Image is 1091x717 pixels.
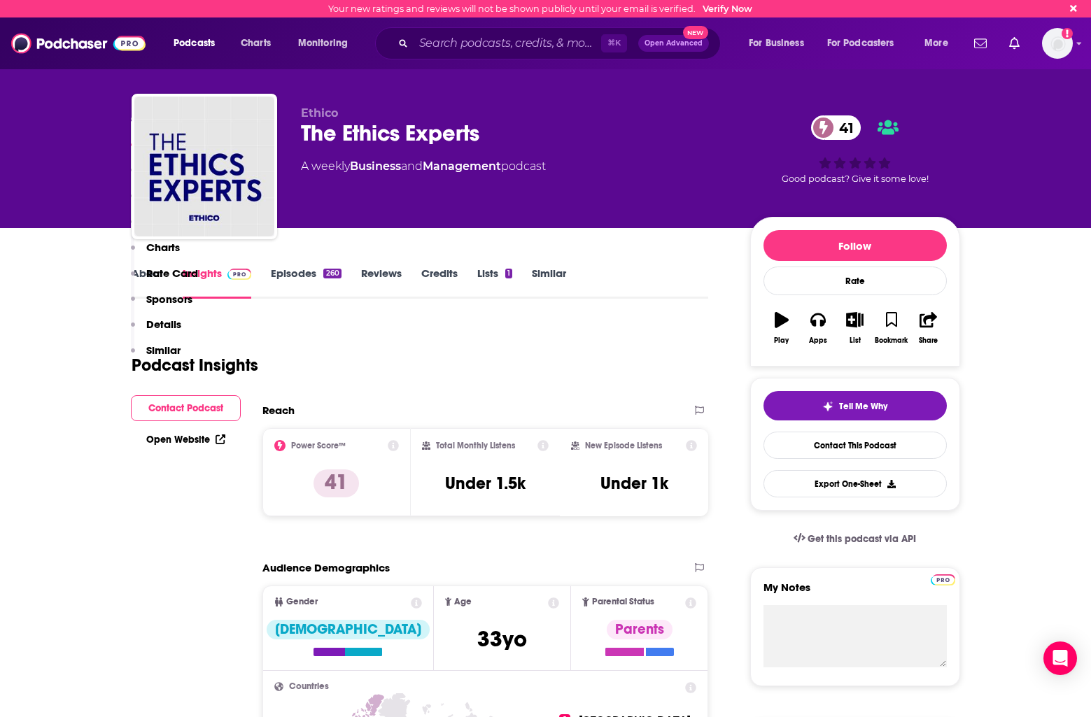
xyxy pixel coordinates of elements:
[763,432,947,459] a: Contact This Podcast
[875,336,908,345] div: Bookmark
[931,574,955,585] img: Podchaser Pro
[836,303,873,353] button: List
[298,34,348,53] span: Monitoring
[873,303,910,353] button: Bookmark
[800,303,836,353] button: Apps
[131,267,198,292] button: Rate Card
[645,40,703,47] span: Open Advanced
[1042,28,1073,59] img: User Profile
[131,292,192,318] button: Sponsors
[301,158,546,175] div: A weekly podcast
[600,473,668,494] h3: Under 1k
[421,267,458,299] a: Credits
[301,106,338,120] span: Ethico
[825,115,861,140] span: 41
[11,30,146,57] img: Podchaser - Follow, Share and Rate Podcasts
[601,34,627,52] span: ⌘ K
[436,441,515,450] h2: Total Monthly Listens
[915,32,966,55] button: open menu
[1043,641,1077,675] div: Open Intercom Messenger
[822,401,833,412] img: tell me why sparkle
[131,395,241,421] button: Contact Podcast
[361,267,402,299] a: Reviews
[811,115,861,140] a: 41
[774,336,789,345] div: Play
[749,34,804,53] span: For Business
[850,336,861,345] div: List
[910,303,946,353] button: Share
[271,267,341,299] a: Episodes260
[286,597,318,606] span: Gender
[532,267,566,299] a: Similar
[1062,28,1073,39] svg: Email not verified
[289,682,329,691] span: Countries
[839,401,887,412] span: Tell Me Why
[146,434,225,446] a: Open Website
[445,473,526,494] h3: Under 1.5k
[818,32,915,55] button: open menu
[782,173,929,184] span: Good podcast? Give it some love!
[763,391,947,420] button: tell me why sparkleTell Me Why
[262,404,295,417] h2: Reach
[477,267,512,299] a: Lists1
[924,34,948,53] span: More
[763,267,947,295] div: Rate
[763,581,947,605] label: My Notes
[323,269,341,278] div: 260
[1004,31,1025,55] a: Show notifications dropdown
[291,441,346,450] h2: Power Score™
[505,269,512,278] div: 1
[919,336,938,345] div: Share
[232,32,279,55] a: Charts
[1042,28,1073,59] span: Logged in as charlottestone
[1042,28,1073,59] button: Show profile menu
[328,3,752,14] div: Your new ratings and reviews will not be shown publicly until your email is verified.
[146,292,192,306] p: Sponsors
[683,26,708,39] span: New
[703,3,752,14] a: Verify Now
[288,32,366,55] button: open menu
[638,35,709,52] button: Open AdvancedNew
[763,230,947,261] button: Follow
[262,561,390,574] h2: Audience Demographics
[146,318,181,331] p: Details
[809,336,827,345] div: Apps
[782,522,928,556] a: Get this podcast via API
[827,34,894,53] span: For Podcasters
[401,159,423,173] span: and
[763,470,947,497] button: Export One-Sheet
[592,597,654,606] span: Parental Status
[969,31,992,55] a: Show notifications dropdown
[477,625,527,653] span: 33 yo
[750,106,960,193] div: 41Good podcast? Give it some love!
[414,32,601,55] input: Search podcasts, credits, & more...
[146,267,198,280] p: Rate Card
[174,34,215,53] span: Podcasts
[314,469,359,497] p: 41
[267,620,430,639] div: [DEMOGRAPHIC_DATA]
[607,620,673,639] div: Parents
[585,441,662,450] h2: New Episode Listens
[241,34,271,53] span: Charts
[454,597,472,606] span: Age
[423,159,501,173] a: Management
[134,97,274,236] img: The Ethics Experts
[763,303,800,353] button: Play
[164,32,233,55] button: open menu
[388,27,734,59] div: Search podcasts, credits, & more...
[131,318,181,343] button: Details
[131,343,181,369] button: Similar
[808,533,916,545] span: Get this podcast via API
[931,572,955,585] a: Pro website
[739,32,822,55] button: open menu
[146,343,181,357] p: Similar
[350,159,401,173] a: Business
